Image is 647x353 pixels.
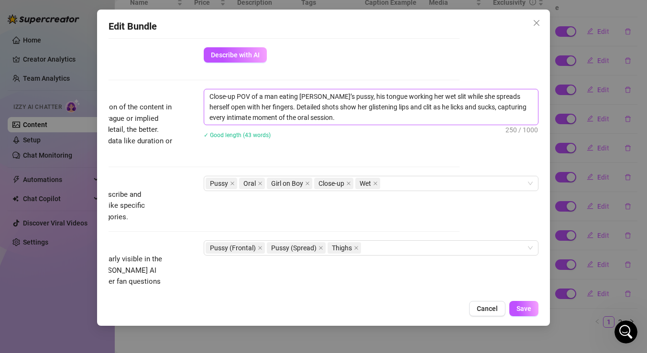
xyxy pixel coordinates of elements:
span: Edit Bundle [109,19,157,34]
span: Girl on Boy [267,178,312,189]
span: Wet [355,178,380,189]
span: Pussy (Frontal) [210,243,256,253]
span: close [346,181,351,186]
button: Close [529,15,544,31]
div: P.S. The new Pro plan now includes a few hundred dollars' worth of extra AI Messages. If you have... [15,253,149,290]
button: Upload attachment [45,280,53,288]
li: New lower tier for under $1K/month - cheaper for both plans. [22,161,149,179]
textarea: Close-up POV of a man eating [PERSON_NAME]’s pussy, his tongue working her wet slit while she spr... [204,89,538,125]
h1: Tanya [46,5,68,12]
span: ✓ Good length (43 words) [204,132,271,139]
b: Pricing update: [15,124,73,131]
a: [DOMAIN_NAME][URL] [15,110,90,118]
button: Cancel [469,301,505,316]
iframe: Intercom live chat [614,321,637,343]
span: Oral [239,178,265,189]
button: Home [167,4,185,22]
span: Pussy (Frontal) [206,242,265,254]
span: close [258,246,263,250]
span: close [305,181,310,186]
button: Save [509,301,538,316]
span: Close [529,19,544,27]
div: We’ve expanded from 2 tiers to 4 earning tiers for better flexibility: [15,138,149,156]
span: Pussy (Spread) [271,243,317,253]
span: Cancel [477,305,498,312]
button: go back [6,4,24,22]
span: Girl on Boy [271,178,303,189]
span: close [354,246,359,250]
span: close [258,181,263,186]
span: Close-up [314,178,353,189]
span: close [373,181,378,186]
button: Emoji picker [15,280,22,288]
p: Active 14h ago [46,12,93,21]
span: Close-up [318,178,344,189]
span: close [318,246,323,250]
div: Profile image for Tanya [27,5,43,21]
span: Save [516,305,531,312]
span: Describe with AI [211,51,260,59]
span: Oral [243,178,256,189]
div: Tanya from Supercreator [15,238,149,248]
span: Pussy (Spread) [267,242,326,254]
li: Two new higher tiers over $15K and $25K/month - with way more AI messages included in Super AI. [22,183,149,210]
span: close [533,19,540,27]
button: Describe with AI [204,47,267,63]
div: Let me know if you have any questions! [15,215,149,234]
span: Thighs [328,242,361,254]
div: Your account will update automatically; no action is needed. [15,76,149,95]
span: Pussy [206,178,237,189]
span: close [230,181,235,186]
button: Send a message… [164,276,179,291]
div: Get free AI messages every month (based on your earnings tier), unlimited bump messages, and smar... [15,25,149,72]
div: See the full plan breakdown here: [15,100,149,118]
span: Thighs [332,243,352,253]
span: Pussy [210,178,228,189]
textarea: Message… [8,260,183,276]
span: Wet [360,178,371,189]
button: Gif picker [30,280,38,288]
